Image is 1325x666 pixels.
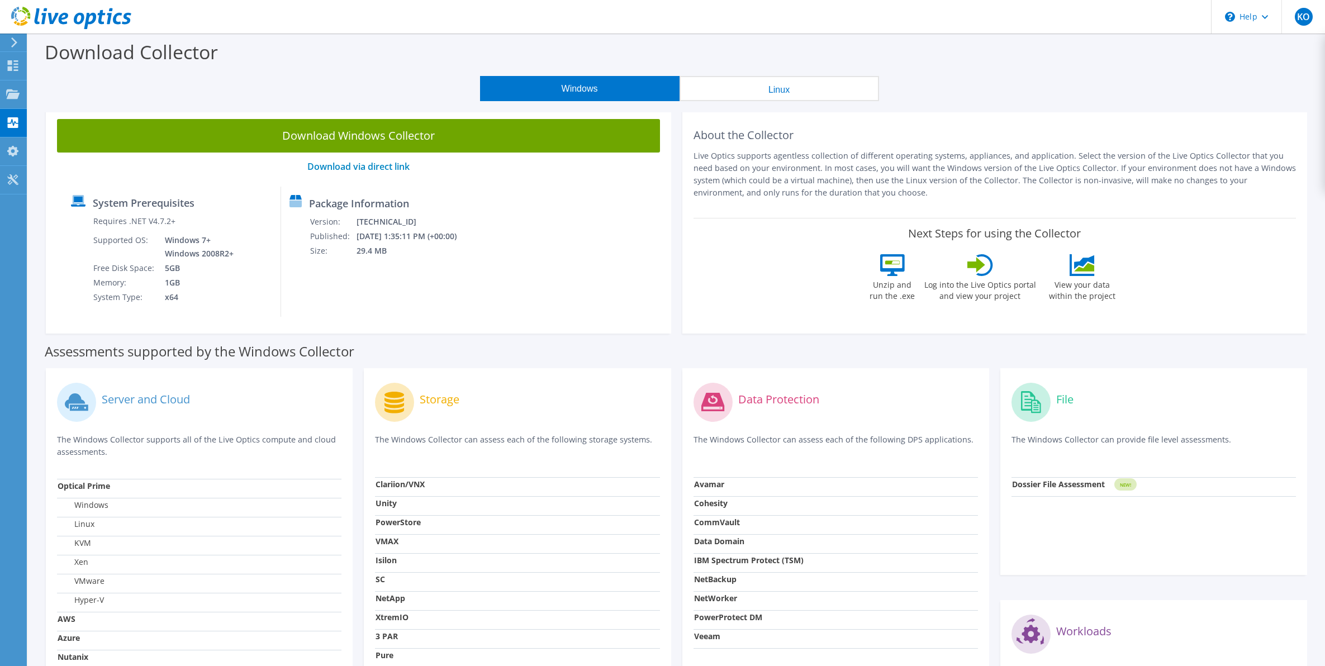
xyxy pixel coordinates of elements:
[156,290,236,305] td: x64
[356,215,472,229] td: [TECHNICAL_ID]
[93,261,156,275] td: Free Disk Space:
[93,275,156,290] td: Memory:
[1119,482,1131,488] tspan: NEW!
[867,276,918,302] label: Unzip and run the .exe
[156,275,236,290] td: 1GB
[57,434,341,458] p: The Windows Collector supports all of the Live Optics compute and cloud assessments.
[376,536,398,546] strong: VMAX
[376,517,421,527] strong: PowerStore
[58,632,80,643] strong: Azure
[694,612,762,622] strong: PowerProtect DM
[310,229,356,244] td: Published:
[58,594,104,606] label: Hyper-V
[376,479,425,489] strong: Clariion/VNX
[45,39,218,65] label: Download Collector
[694,434,978,456] p: The Windows Collector can assess each of the following DPS applications.
[375,434,659,456] p: The Windows Collector can assess each of the following storage systems.
[738,394,819,405] label: Data Protection
[58,556,88,568] label: Xen
[356,244,472,258] td: 29.4 MB
[694,593,737,603] strong: NetWorker
[93,216,175,227] label: Requires .NET V4.7.2+
[93,197,194,208] label: System Prerequisites
[376,574,385,584] strong: SC
[694,129,1296,142] h2: About the Collector
[694,517,740,527] strong: CommVault
[1295,8,1313,26] span: KO
[1042,276,1123,302] label: View your data within the project
[1012,479,1105,489] strong: Dossier File Assessment
[694,555,804,565] strong: IBM Spectrum Protect (TSM)
[694,631,720,641] strong: Veeam
[58,575,105,587] label: VMware
[156,233,236,261] td: Windows 7+ Windows 2008R2+
[309,198,409,209] label: Package Information
[58,481,110,491] strong: Optical Prime
[1056,394,1074,405] label: File
[694,536,744,546] strong: Data Domain
[57,119,660,153] a: Download Windows Collector
[376,555,397,565] strong: Isilon
[420,394,459,405] label: Storage
[58,613,75,624] strong: AWS
[102,394,190,405] label: Server and Cloud
[58,499,108,511] label: Windows
[58,537,91,549] label: KVM
[376,631,398,641] strong: 3 PAR
[58,518,94,530] label: Linux
[1056,626,1112,637] label: Workloads
[307,160,410,173] a: Download via direct link
[376,650,393,660] strong: Pure
[310,215,356,229] td: Version:
[376,498,397,508] strong: Unity
[310,244,356,258] td: Size:
[93,233,156,261] td: Supported OS:
[376,593,405,603] strong: NetApp
[58,651,88,662] strong: Nutanix
[1011,434,1296,456] p: The Windows Collector can provide file level assessments.
[480,76,680,101] button: Windows
[356,229,472,244] td: [DATE] 1:35:11 PM (+00:00)
[1225,12,1235,22] svg: \n
[694,574,737,584] strong: NetBackup
[45,346,354,357] label: Assessments supported by the Windows Collector
[376,612,409,622] strong: XtremIO
[908,227,1081,240] label: Next Steps for using the Collector
[924,276,1037,302] label: Log into the Live Optics portal and view your project
[694,498,728,508] strong: Cohesity
[680,76,879,101] button: Linux
[694,150,1296,199] p: Live Optics supports agentless collection of different operating systems, appliances, and applica...
[694,479,724,489] strong: Avamar
[156,261,236,275] td: 5GB
[93,290,156,305] td: System Type:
